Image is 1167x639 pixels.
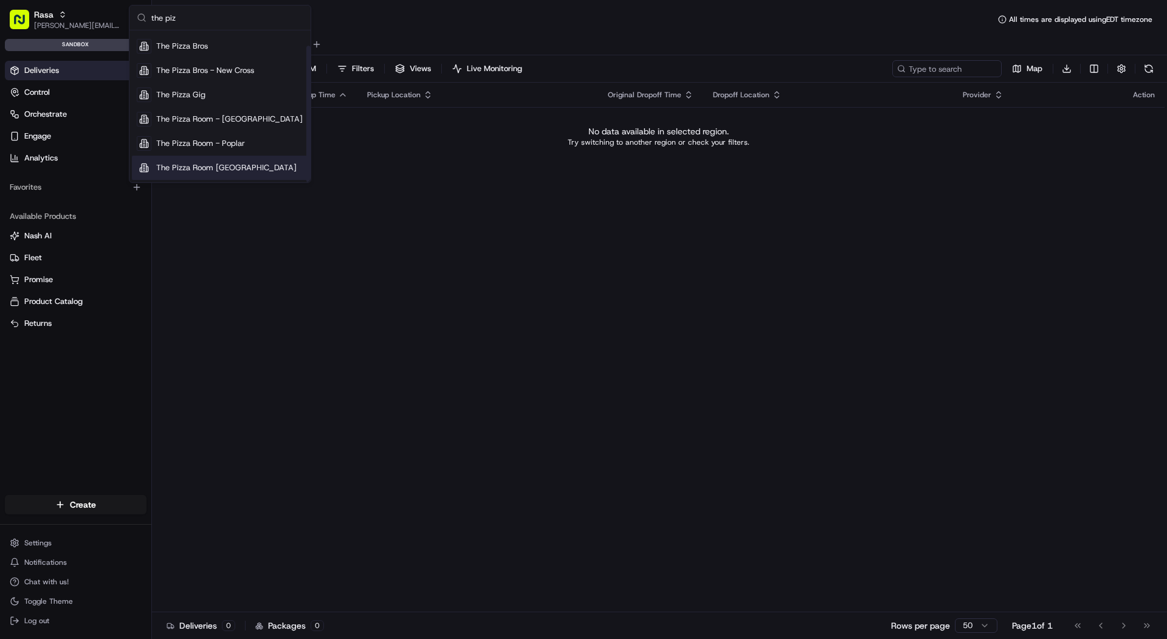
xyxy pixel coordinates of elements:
p: Rows per page [891,620,950,632]
span: Orchestrate [24,109,67,120]
div: 0 [311,620,324,631]
div: sandbox [5,39,146,51]
span: The Pizza Room - [GEOGRAPHIC_DATA] [156,114,303,125]
input: Got a question? Start typing here... [32,78,219,91]
a: Returns [10,318,142,329]
p: Try switching to another region or check your filters. [568,137,749,147]
div: Favorites [5,178,146,197]
span: The Pizza Bros - New Cross [156,65,254,76]
button: Start new chat [207,119,221,134]
span: Dropoff Location [713,90,769,100]
img: 1727276513143-84d647e1-66c0-4f92-a045-3c9f9f5dfd92 [26,116,47,137]
div: Page 1 of 1 [1012,620,1053,632]
span: Settings [24,538,52,548]
button: Settings [5,534,146,551]
button: Fleet [5,248,146,268]
span: Control [24,87,50,98]
button: Map [1007,60,1048,77]
span: • [83,188,87,198]
span: Deliveries [24,65,59,76]
div: Action [1133,90,1155,100]
button: Filters [332,60,379,77]
button: Product Catalog [5,292,146,311]
span: Notifications [24,558,67,567]
a: 💻API Documentation [98,266,200,288]
span: Engage [24,131,51,142]
p: Welcome 👋 [12,48,221,67]
span: The Pizza Gig [156,89,205,100]
button: Returns [5,314,146,333]
span: All times are displayed using EDT timezone [1009,15,1152,24]
img: Nash [12,12,36,36]
span: Returns [24,318,52,329]
span: Live Monitoring [467,63,522,74]
div: 0 [222,620,235,631]
span: Analytics [24,153,58,164]
button: Promise [5,270,146,289]
button: Rasa [34,9,53,21]
a: Product Catalog [10,296,142,307]
img: ezil cloma [12,209,32,229]
input: Search... [151,5,303,30]
span: The Pizza Room - Poplar [156,138,245,149]
span: • [77,221,81,230]
button: Nash AI [5,226,146,246]
span: nakirzaman [38,188,80,198]
button: See all [188,155,221,170]
button: Control [5,83,146,102]
span: The Pizza Room [GEOGRAPHIC_DATA] [156,162,297,173]
span: [DATE] [90,188,115,198]
span: Log out [24,616,49,626]
a: Fleet [10,252,142,263]
button: Orchestrate [5,105,146,124]
span: Toggle Theme [24,596,73,606]
button: Live Monitoring [447,60,528,77]
a: Analytics [5,148,146,168]
button: Log out [5,612,146,629]
button: Toggle Theme [5,593,146,610]
div: Past conversations [12,157,81,167]
span: Pickup Location [367,90,421,100]
div: 💻 [103,272,112,282]
img: nakirzaman [12,176,32,196]
div: We're available if you need us! [55,128,167,137]
span: Knowledge Base [24,271,93,283]
p: No data available in selected region. [588,125,729,137]
span: Views [410,63,431,74]
a: Promise [10,274,142,285]
span: Chat with us! [24,577,69,587]
span: API Documentation [115,271,195,283]
button: Views [390,60,436,77]
span: Original Dropoff Time [608,90,681,100]
span: Nash AI [24,230,52,241]
span: Pylon [121,301,147,310]
button: Create [5,495,146,514]
div: Packages [255,620,324,632]
span: Product Catalog [24,296,83,307]
button: Rasa[PERSON_NAME][EMAIL_ADDRESS][DOMAIN_NAME] [5,5,126,34]
a: Powered byPylon [86,300,147,310]
a: Nash AI [10,230,142,241]
span: Map [1027,63,1042,74]
button: Refresh [1140,60,1157,77]
div: Start new chat [55,116,199,128]
span: Promise [24,274,53,285]
div: 📗 [12,272,22,282]
a: 📗Knowledge Base [7,266,98,288]
button: Chat with us! [5,573,146,590]
button: Notifications [5,554,146,571]
span: Filters [352,63,374,74]
span: Create [70,499,96,511]
span: Fleet [24,252,42,263]
a: Deliveries [5,61,146,80]
button: Engage [5,126,146,146]
div: Deliveries [167,620,235,632]
span: The Pizza Bros [156,41,208,52]
span: ezil cloma [38,221,74,230]
button: [PERSON_NAME][EMAIL_ADDRESS][DOMAIN_NAME] [34,21,121,30]
img: 1736555255976-a54dd68f-1ca7-489b-9aae-adbdc363a1c4 [12,116,34,137]
span: [DATE] [84,221,109,230]
div: Available Products [5,207,146,226]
